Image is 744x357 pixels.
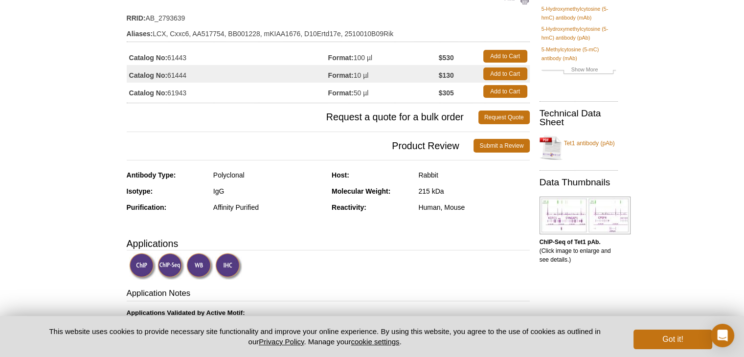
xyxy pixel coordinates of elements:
td: 100 µl [328,47,439,65]
td: 61943 [127,83,328,100]
button: Got it! [633,330,712,349]
a: Request Quote [478,111,530,124]
strong: Host: [332,171,349,179]
b: Applications Validated by Active Motif: [127,309,245,316]
strong: Purification: [127,203,167,211]
img: Tet1 antibody (pAb) tested by ChIP-Seq. [540,197,631,234]
b: ChIP-Seq of Tet1 pAb. [540,239,601,245]
p: (Click image to enlarge and see details.) [540,238,618,264]
strong: Molecular Weight: [332,187,390,195]
strong: Format: [328,53,354,62]
strong: Aliases: [127,29,153,38]
strong: Format: [328,71,354,80]
strong: Reactivity: [332,203,366,211]
div: IgG [213,187,324,196]
a: 5-Hydroxymethylcytosine (5-hmC) antibody (pAb) [541,24,616,42]
div: Polyclonal [213,171,324,179]
h3: Applications [127,236,530,251]
strong: Catalog No: [129,53,168,62]
a: 5-Hydroxymethylcytosine (5-hmC) antibody (mAb) [541,4,616,22]
img: ChIP Validated [129,253,156,280]
strong: $305 [439,89,454,97]
strong: Format: [328,89,354,97]
span: Request a quote for a bulk order [127,111,478,124]
strong: Isotype: [127,187,153,195]
span: Product Review [127,139,474,153]
button: cookie settings [351,337,399,346]
td: LCX, Cxxc6, AA517754, BB001228, mKIAA1676, D10Ertd17e, 2510010B09Rik [127,23,530,39]
div: Open Intercom Messenger [711,324,734,347]
div: Rabbit [418,171,529,179]
p: This website uses cookies to provide necessary site functionality and improve your online experie... [32,326,618,347]
strong: Antibody Type: [127,171,176,179]
a: Show More [541,65,616,76]
a: Submit a Review [473,139,529,153]
img: Immunohistochemistry Validated [215,253,242,280]
p: 4 µl per ChIP 4 µl each For , we also offer AbFlex TET1 Recombinant Antibody (rAb). For details, ... [127,309,530,353]
td: 61444 [127,65,328,83]
td: 61443 [127,47,328,65]
strong: $530 [439,53,454,62]
strong: $130 [439,71,454,80]
div: Human, Mouse [418,203,529,212]
td: AB_2793639 [127,8,530,23]
a: Add to Cart [483,67,527,80]
div: 215 kDa [418,187,529,196]
img: Western Blot Validated [186,253,213,280]
a: Tet1 antibody (pAb) [540,133,618,162]
h2: Technical Data Sheet [540,109,618,127]
td: 10 µl [328,65,439,83]
h2: Data Thumbnails [540,178,618,187]
a: Privacy Policy [259,337,304,346]
a: 5-Methylcytosine (5-mC) antibody (mAb) [541,45,616,63]
strong: RRID: [127,14,146,22]
td: 50 µl [328,83,439,100]
a: Add to Cart [483,50,527,63]
a: Add to Cart [483,85,527,98]
h3: Application Notes [127,288,530,301]
strong: Catalog No: [129,89,168,97]
div: Affinity Purified [213,203,324,212]
img: ChIP-Seq Validated [158,253,184,280]
strong: Catalog No: [129,71,168,80]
